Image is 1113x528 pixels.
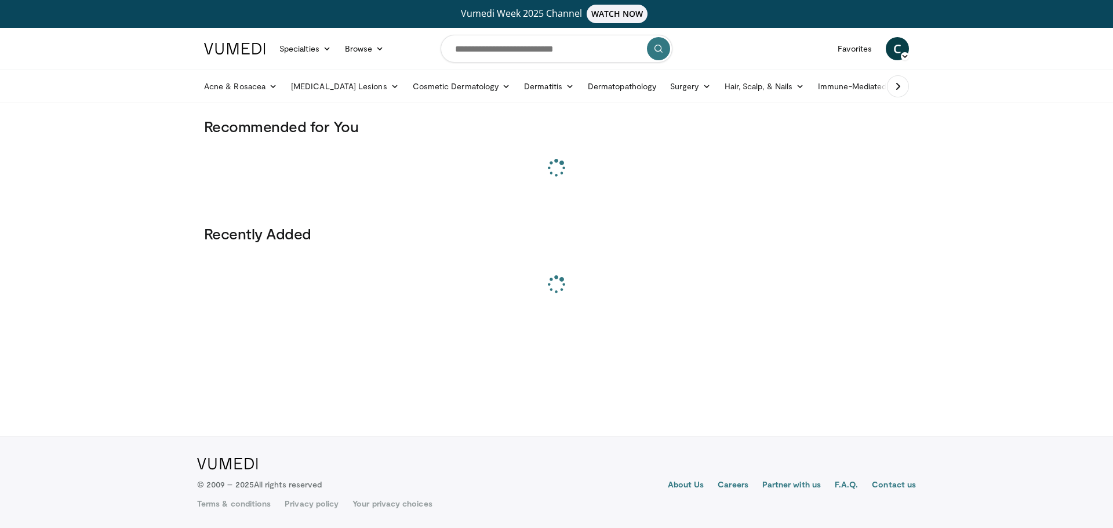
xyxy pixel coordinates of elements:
[581,75,663,98] a: Dermatopathology
[441,35,672,63] input: Search topics, interventions
[285,498,339,509] a: Privacy policy
[352,498,432,509] a: Your privacy choices
[811,75,905,98] a: Immune-Mediated
[762,479,821,493] a: Partner with us
[206,5,907,23] a: Vumedi Week 2025 ChannelWATCH NOW
[517,75,581,98] a: Dermatitis
[197,75,284,98] a: Acne & Rosacea
[272,37,338,60] a: Specialties
[204,117,909,136] h3: Recommended for You
[718,75,811,98] a: Hair, Scalp, & Nails
[886,37,909,60] a: C
[204,43,265,54] img: VuMedi Logo
[587,5,648,23] span: WATCH NOW
[284,75,406,98] a: [MEDICAL_DATA] Lesions
[254,479,322,489] span: All rights reserved
[835,479,858,493] a: F.A.Q.
[197,479,322,490] p: © 2009 – 2025
[204,224,909,243] h3: Recently Added
[872,479,916,493] a: Contact us
[718,479,748,493] a: Careers
[197,458,258,469] img: VuMedi Logo
[663,75,718,98] a: Surgery
[406,75,517,98] a: Cosmetic Dermatology
[668,479,704,493] a: About Us
[831,37,879,60] a: Favorites
[338,37,391,60] a: Browse
[197,498,271,509] a: Terms & conditions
